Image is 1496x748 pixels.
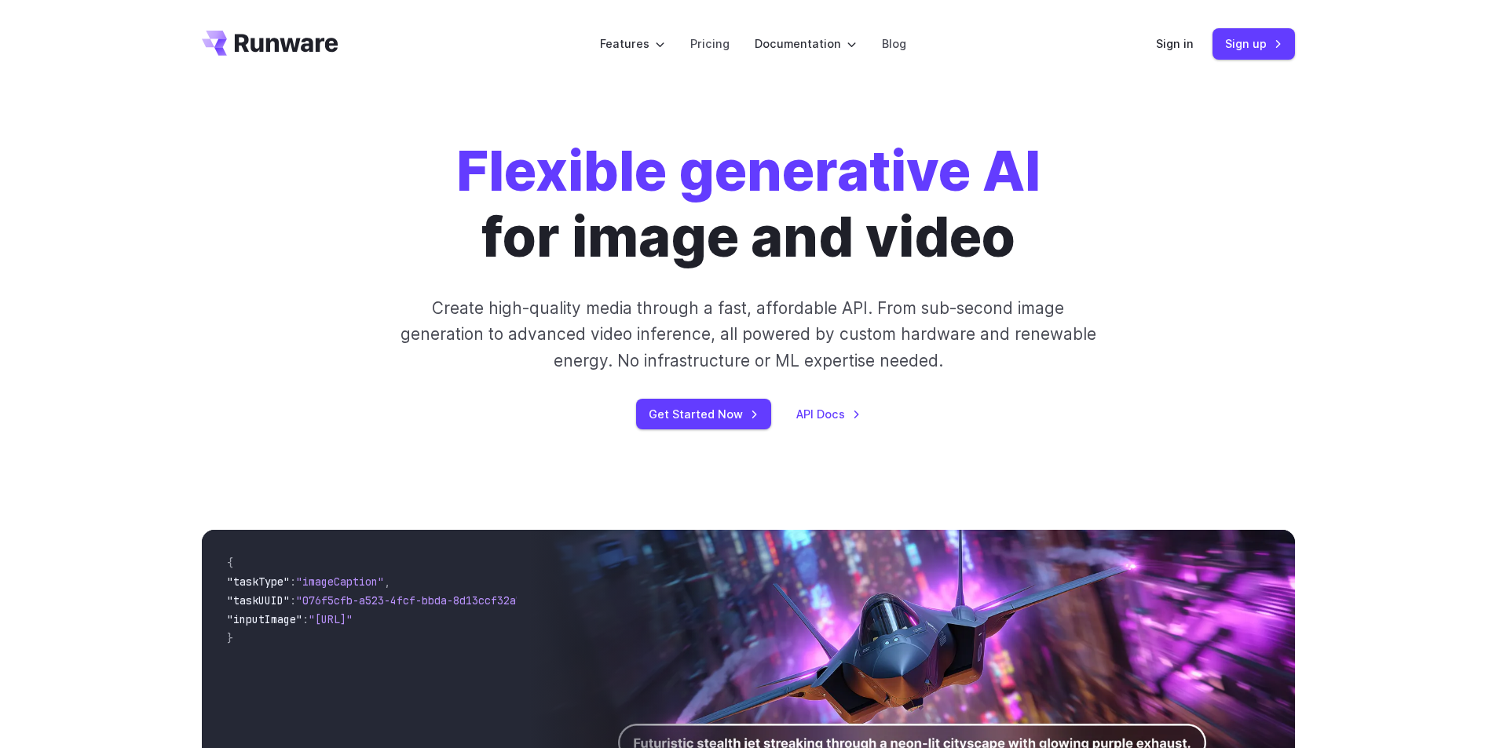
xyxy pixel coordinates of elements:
span: } [227,631,233,645]
strong: Flexible generative AI [456,137,1041,204]
span: "imageCaption" [296,575,384,589]
a: Get Started Now [636,399,771,429]
a: Pricing [690,35,730,53]
span: "076f5cfb-a523-4fcf-bbda-8d13ccf32a75" [296,593,535,608]
label: Features [600,35,665,53]
span: "inputImage" [227,612,302,626]
span: { [227,556,233,570]
span: : [290,575,296,589]
a: Sign in [1156,35,1194,53]
a: Blog [882,35,906,53]
a: Go to / [202,31,338,56]
a: Sign up [1213,28,1295,59]
span: , [384,575,390,589]
p: Create high-quality media through a fast, affordable API. From sub-second image generation to adv... [398,295,1098,374]
span: "taskUUID" [227,593,290,608]
span: "[URL]" [309,612,353,626]
h1: for image and video [456,138,1041,270]
span: "taskType" [227,575,290,589]
span: : [290,593,296,608]
label: Documentation [755,35,857,53]
a: API Docs [796,405,861,423]
span: : [302,612,309,626]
